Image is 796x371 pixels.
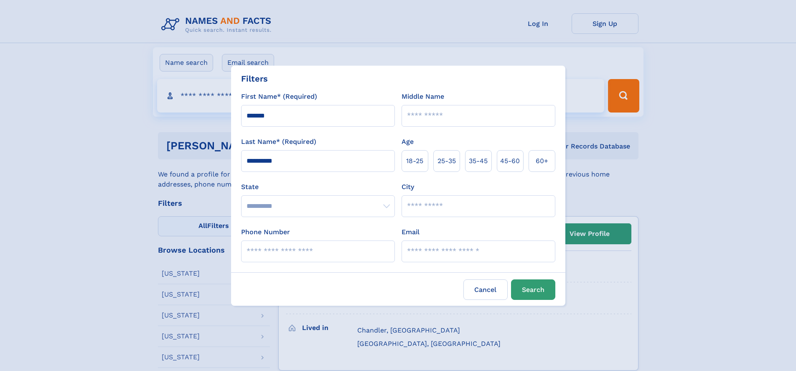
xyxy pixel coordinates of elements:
[241,92,317,102] label: First Name* (Required)
[402,92,444,102] label: Middle Name
[469,156,488,166] span: 35‑45
[536,156,548,166] span: 60+
[241,72,268,85] div: Filters
[241,227,290,237] label: Phone Number
[241,182,395,192] label: State
[437,156,456,166] span: 25‑35
[402,182,414,192] label: City
[402,227,420,237] label: Email
[463,279,508,300] label: Cancel
[500,156,520,166] span: 45‑60
[241,137,316,147] label: Last Name* (Required)
[511,279,555,300] button: Search
[402,137,414,147] label: Age
[406,156,423,166] span: 18‑25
